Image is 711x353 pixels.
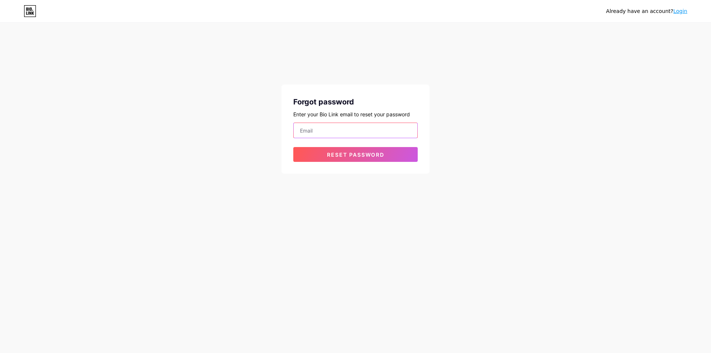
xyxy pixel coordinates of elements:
button: Reset password [293,147,418,162]
span: Reset password [327,151,384,158]
div: Already have an account? [606,7,687,15]
div: Enter your Bio Link email to reset your password [293,110,418,118]
a: Login [673,8,687,14]
input: Email [294,123,417,138]
div: Forgot password [293,96,418,107]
